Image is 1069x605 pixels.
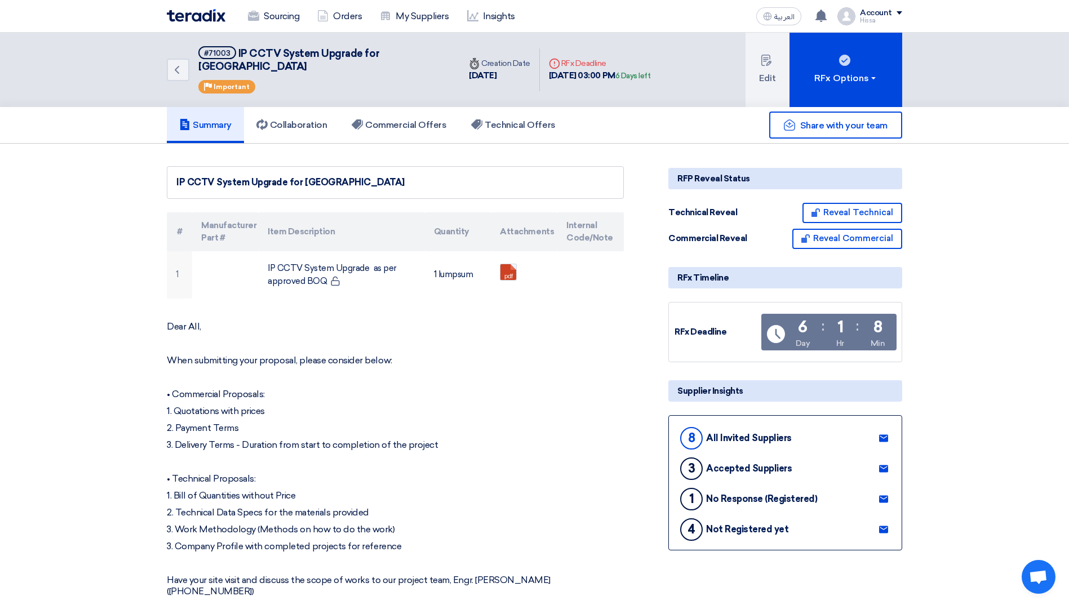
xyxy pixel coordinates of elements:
[557,212,624,251] th: Internal Code/Note
[167,473,624,484] p: • Technical Proposals:
[176,176,614,189] div: IP CCTV System Upgrade for [GEOGRAPHIC_DATA]
[756,7,801,25] button: العربية
[873,319,882,335] div: 8
[792,229,902,249] button: Reveal Commercial
[796,337,810,349] div: Day
[668,168,902,189] div: RFP Reveal Status
[706,524,788,535] div: Not Registered yet
[615,70,651,82] div: 6 Days left
[798,319,808,335] div: 6
[256,119,327,131] h5: Collaboration
[836,337,844,349] div: Hr
[789,33,902,107] button: RFx Options
[204,50,230,57] div: #71003
[822,316,824,336] div: :
[856,316,859,336] div: :
[167,107,244,143] a: Summary
[774,13,795,21] span: العربية
[167,406,624,417] p: 1. Quotations with prices
[549,69,651,82] div: [DATE] 03:00 PM
[167,9,225,22] img: Teradix logo
[668,267,902,288] div: RFx Timeline
[459,107,567,143] a: Technical Offers
[491,212,557,251] th: Attachments
[167,541,624,552] p: 3. Company Profile with completed projects for reference
[668,206,753,219] div: Technical Reveal
[668,232,753,245] div: Commercial Reveal
[469,69,530,82] div: [DATE]
[339,107,459,143] a: Commercial Offers
[198,47,379,73] span: IP CCTV System Upgrade for [GEOGRAPHIC_DATA]
[469,57,530,69] div: Creation Date
[680,488,703,510] div: 1
[814,72,878,85] div: RFx Options
[167,251,192,299] td: 1
[214,83,250,91] span: Important
[425,212,491,251] th: Quantity
[871,337,885,349] div: Min
[167,422,624,434] p: 2. Payment Terms
[244,107,340,143] a: Collaboration
[860,8,892,18] div: Account
[425,251,491,299] td: 1 lumpsum
[308,4,371,29] a: Orders
[167,212,192,251] th: #
[167,321,624,332] p: Dear All,
[192,212,259,251] th: Manufacturer Part #
[706,463,792,474] div: Accepted Suppliers
[706,493,817,504] div: No Response (Registered)
[239,4,308,29] a: Sourcing
[352,119,446,131] h5: Commercial Offers
[549,57,651,69] div: RFx Deadline
[680,427,703,450] div: 8
[746,33,789,107] button: Edit
[167,524,624,535] p: 3. Work Methodology (Methods on how to do the work)
[167,507,624,518] p: 2. Technical Data Specs for the materials provided
[675,326,759,339] div: RFx Deadline
[167,439,624,451] p: 3. Delivery Terms - Duration from start to completion of the project
[860,17,902,24] div: Hissa
[837,319,844,335] div: 1
[471,119,555,131] h5: Technical Offers
[680,457,703,480] div: 3
[259,212,424,251] th: Item Description
[167,355,624,366] p: When submitting your proposal, please consider below:
[179,119,232,131] h5: Summary
[371,4,458,29] a: My Suppliers
[167,389,624,400] p: • Commercial Proposals:
[668,380,902,402] div: Supplier Insights
[800,120,888,131] span: Share with your team
[706,433,792,443] div: All Invited Suppliers
[837,7,855,25] img: profile_test.png
[802,203,902,223] button: Reveal Technical
[167,490,624,501] p: 1. Bill of Quantities without Price
[680,518,703,541] div: 4
[500,264,591,332] a: Makkah_Mall_IPCCTV_Upgrade__BOQ_1754815209126.pdf
[167,575,624,597] p: Have your site visit and discuss the scope of works to our project team, Engr. [PERSON_NAME] ([PH...
[1022,560,1055,594] a: Open chat
[198,46,446,74] h5: IP CCTV System Upgrade for Makkah Mall
[458,4,524,29] a: Insights
[259,251,424,299] td: IP CCTV System Upgrade as per approved BOQ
